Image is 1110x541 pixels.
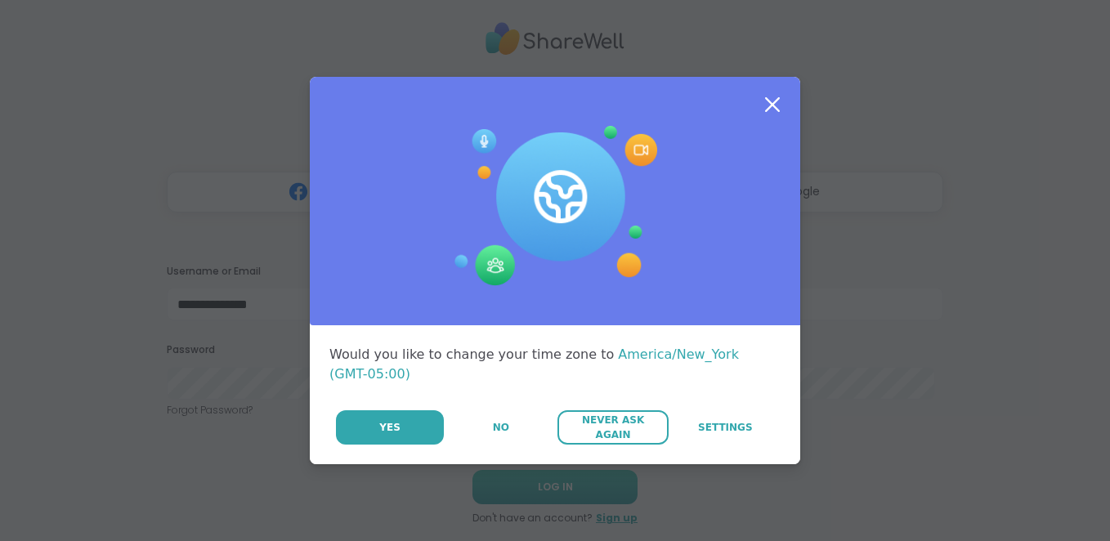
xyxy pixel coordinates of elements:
[336,410,444,445] button: Yes
[329,347,739,382] span: America/New_York (GMT-05:00)
[566,413,660,442] span: Never Ask Again
[453,126,657,286] img: Session Experience
[670,410,781,445] a: Settings
[445,410,556,445] button: No
[493,420,509,435] span: No
[698,420,753,435] span: Settings
[379,420,401,435] span: Yes
[329,345,781,384] div: Would you like to change your time zone to
[557,410,668,445] button: Never Ask Again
